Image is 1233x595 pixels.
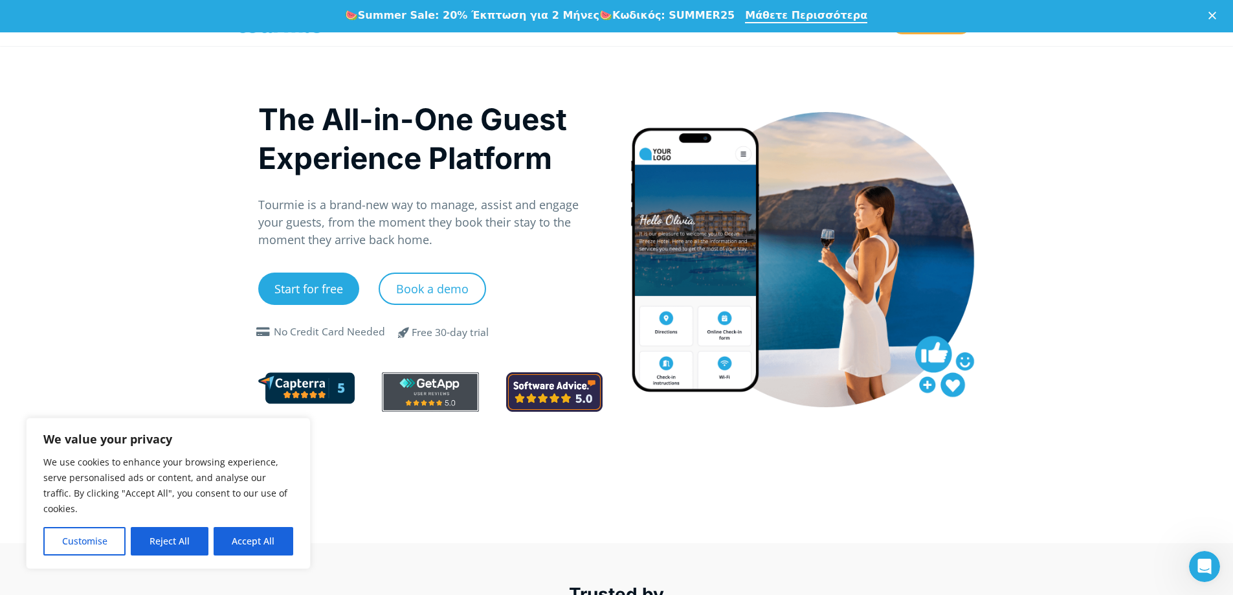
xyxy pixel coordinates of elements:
p: We value your privacy [43,431,293,447]
button: Reject All [131,527,208,556]
p: We use cookies to enhance your browsing experience, serve personalised ads or content, and analys... [43,455,293,517]
div: Free 30-day trial [412,325,489,341]
h1: The All-in-One Guest Experience Platform [258,100,603,177]
p: Tourmie is a brand-new way to manage, assist and engage your guests, from the moment they book th... [258,196,603,249]
div: No Credit Card Needed [274,324,385,340]
span:  [253,327,274,337]
button: Accept All [214,527,293,556]
span:  [388,324,419,340]
b: Summer Sale: 20% Έκπτωση για 2 Μήνες [358,9,599,21]
iframe: Intercom live chat [1189,551,1220,582]
a: Start for free [258,273,359,305]
a: Book a demo [379,273,486,305]
b: Κωδικός: SUMMER25 [612,9,735,21]
button: Customise [43,527,126,556]
div: 🍉 🍉 [345,9,735,22]
a: Μάθετε Περισσότερα [745,9,867,23]
div: Κλείσιμο [1208,12,1221,19]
